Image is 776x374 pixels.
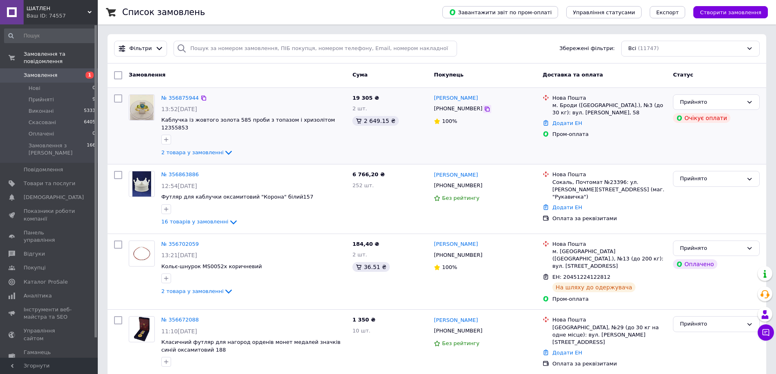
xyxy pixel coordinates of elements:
[434,105,482,112] span: [PHONE_NUMBER]
[656,9,679,15] span: Експорт
[84,119,95,126] span: 6405
[552,324,666,346] div: [GEOGRAPHIC_DATA], №29 (до 30 кг на одне місце): вул. [PERSON_NAME][STREET_ADDRESS]
[24,166,63,173] span: Повідомлення
[434,252,482,258] span: [PHONE_NUMBER]
[543,72,603,78] span: Доставка та оплата
[161,183,197,189] span: 12:54[DATE]
[161,328,197,335] span: 11:10[DATE]
[161,219,238,225] a: 16 товарів у замовленні
[352,95,379,101] span: 19 305 ₴
[673,259,717,269] div: Оплачено
[352,262,389,272] div: 36.51 ₴
[680,175,743,183] div: Прийнято
[24,72,57,79] span: Замовлення
[26,12,98,20] div: Ваш ID: 74557
[352,328,370,334] span: 10 шт.
[161,288,233,294] a: 2 товара у замовленні
[24,327,75,342] span: Управління сайтом
[434,317,478,324] a: [PERSON_NAME]
[566,6,642,18] button: Управління статусами
[161,171,199,177] a: № 356863886
[638,45,659,51] span: (11747)
[352,182,374,188] span: 252 шт.
[161,241,199,247] a: № 356702059
[552,171,666,178] div: Нова Пошта
[130,95,154,120] img: Фото товару
[29,130,54,138] span: Оплачені
[559,45,615,52] span: Збережені фільтри:
[434,72,464,78] span: Покупець
[552,120,582,126] a: Додати ЕН
[434,241,478,248] a: [PERSON_NAME]
[161,288,224,294] span: 2 товара у замовленні
[29,142,87,157] span: Замовлення з [PERSON_NAME]
[87,142,95,157] span: 166
[434,94,478,102] a: [PERSON_NAME]
[680,244,743,253] div: Прийнято
[161,95,199,101] a: № 356875944
[161,194,313,200] a: Футляр для каблучки оксамитовий "Корона" білий157
[673,72,693,78] span: Статус
[24,194,84,201] span: [DEMOGRAPHIC_DATA]
[174,41,457,57] input: Пошук за номером замовлення, ПІБ покупця, номером телефону, Email, номером накладної
[552,350,582,356] a: Додати ЕН
[442,340,479,346] span: Без рейтингу
[132,241,152,266] img: Фото товару
[552,316,666,324] div: Нова Пошта
[552,204,582,210] a: Додати ЕН
[129,94,155,120] a: Фото товару
[24,250,45,258] span: Відгуки
[161,252,197,258] span: 13:21[DATE]
[24,229,75,244] span: Панель управління
[552,360,666,367] div: Оплата за реквізитами
[352,171,385,177] span: 6 766,20 ₴
[84,107,95,115] span: 5333
[26,5,88,12] span: ШАТЛЕН
[161,117,335,131] a: Каблучка із жовтого золота 585 проби з топазом і хризолітом 12355853
[29,85,40,92] span: Нові
[434,328,482,334] span: [PHONE_NUMBER]
[24,264,46,271] span: Покупці
[628,45,636,52] span: Всі
[650,6,686,18] button: Експорт
[24,349,75,363] span: Гаманець компанії
[442,118,457,124] span: 100%
[434,182,482,188] span: [PHONE_NUMBER]
[552,241,666,248] div: Нова Пошта
[552,215,666,222] div: Оплата за реквізитами
[24,306,75,321] span: Інструменти веб-майстра та SEO
[442,264,457,270] span: 100%
[552,274,610,280] span: ЕН: 20451224122812
[129,72,165,78] span: Замовлення
[4,28,96,43] input: Пошук
[352,72,367,78] span: Cума
[24,180,75,187] span: Товари та послуги
[442,6,558,18] button: Завантажити звіт по пром-оплаті
[680,320,743,328] div: Прийнято
[161,339,341,353] a: Класичний футляр для нагород орденів монет медалей значків синій оксамитовий 188
[86,72,94,79] span: 1
[132,171,151,197] img: Фото товару
[129,316,155,342] a: Фото товару
[352,252,367,258] span: 2 шт.
[130,45,152,52] span: Фільтри
[685,9,768,15] a: Створити замовлення
[92,85,95,92] span: 0
[92,96,95,103] span: 9
[129,171,155,197] a: Фото товару
[29,119,56,126] span: Скасовані
[434,171,478,179] a: [PERSON_NAME]
[24,278,68,286] span: Каталог ProSale
[449,9,552,16] span: Завантажити звіт по пром-оплаті
[552,179,666,201] div: Сокаль, Почтомат №23396: ул. [PERSON_NAME][STREET_ADDRESS] (маг. "Рукавичка")
[161,106,197,112] span: 13:52[DATE]
[24,208,75,222] span: Показники роботи компанії
[673,113,730,123] div: Очікує оплати
[24,292,52,300] span: Аналітика
[161,317,199,323] a: № 356672088
[92,130,95,138] span: 0
[552,131,666,138] div: Пром-оплата
[352,241,379,247] span: 184,40 ₴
